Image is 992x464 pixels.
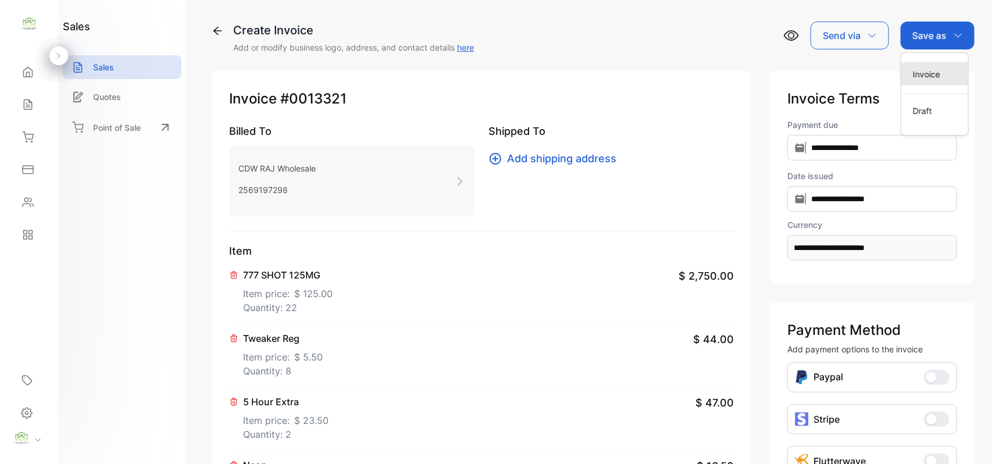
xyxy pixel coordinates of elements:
[294,413,329,427] span: $ 23.50
[457,42,474,52] a: here
[229,88,734,109] p: Invoice
[787,320,957,341] p: Payment Method
[795,370,809,385] img: Icon
[20,15,38,33] img: logo
[787,170,957,182] label: Date issued
[813,412,840,426] p: Stripe
[488,151,623,166] button: Add shipping address
[238,181,316,198] p: 2569197298
[238,160,316,177] p: CDW RAJ Wholesale
[63,19,90,34] h1: sales
[507,151,616,166] span: Add shipping address
[93,122,141,134] p: Point of Sale
[243,301,333,315] p: Quantity: 22
[233,22,474,39] div: Create Invoice
[9,5,44,40] button: Open LiveChat chat widget
[811,22,889,49] button: Send via
[243,331,323,345] p: Tweaker Reg
[488,123,734,139] p: Shipped To
[243,364,323,378] p: Quantity: 8
[795,412,809,426] img: icon
[93,61,114,73] p: Sales
[243,409,329,427] p: Item price:
[63,55,181,79] a: Sales
[901,99,968,122] div: Draft
[243,427,329,441] p: Quantity: 2
[912,28,947,42] p: Save as
[243,395,329,409] p: 5 Hour Extra
[787,88,957,109] p: Invoice Terms
[695,395,734,411] span: $ 47.00
[294,287,333,301] span: $ 125.00
[63,115,181,140] a: Point of Sale
[787,219,957,231] label: Currency
[813,370,843,385] p: Paypal
[229,123,474,139] p: Billed To
[233,41,474,53] p: Add or modify business logo, address, and contact details
[787,343,957,355] p: Add payment options to the invoice
[93,91,121,103] p: Quotes
[280,88,347,109] span: #0013321
[787,119,957,131] label: Payment due
[63,85,181,109] a: Quotes
[13,430,30,447] img: profile
[294,350,323,364] span: $ 5.50
[679,268,734,284] span: $ 2,750.00
[243,345,323,364] p: Item price:
[243,282,333,301] p: Item price:
[901,62,968,85] div: Invoice
[901,22,975,49] button: Save as
[693,331,734,347] span: $ 44.00
[243,268,333,282] p: 777 SHOT 125MG
[823,28,861,42] p: Send via
[229,243,734,259] p: Item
